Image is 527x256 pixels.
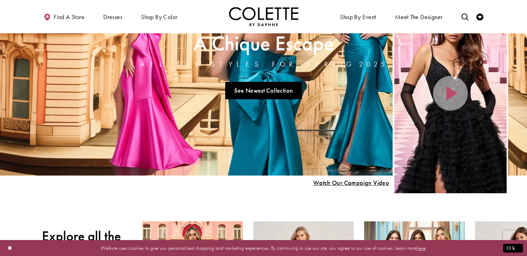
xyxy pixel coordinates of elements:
ul: Slider Links [138,79,389,102]
span: Dresses [103,14,122,20]
span: Play Slide #15 Video [313,179,389,186]
a: See Newest Collection A Chique Escape All New Styles For Spring 2025 [225,82,302,99]
a: Toggle search [459,7,470,26]
a: Find a store [42,7,86,26]
button: Submit Dialog [503,244,523,252]
a: here [417,244,425,251]
span: Shop By Event [340,14,376,20]
span: Shop by color [141,14,177,20]
img: Colette by Daphne [229,7,298,26]
button: Close Dialog [4,242,16,254]
span: Shop by color [139,7,179,26]
a: Meet the designer [393,7,445,26]
a: Check Wishlist [475,7,485,26]
span: Meet the designer [395,14,443,20]
span: Dresses [102,7,124,26]
span: Find a store [54,14,85,20]
span: Shop By Event [338,7,378,26]
p: Website uses cookies to give you personalized shopping and marketing experiences. By continuing t... [50,243,477,253]
a: Visit Home Page [229,7,298,26]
